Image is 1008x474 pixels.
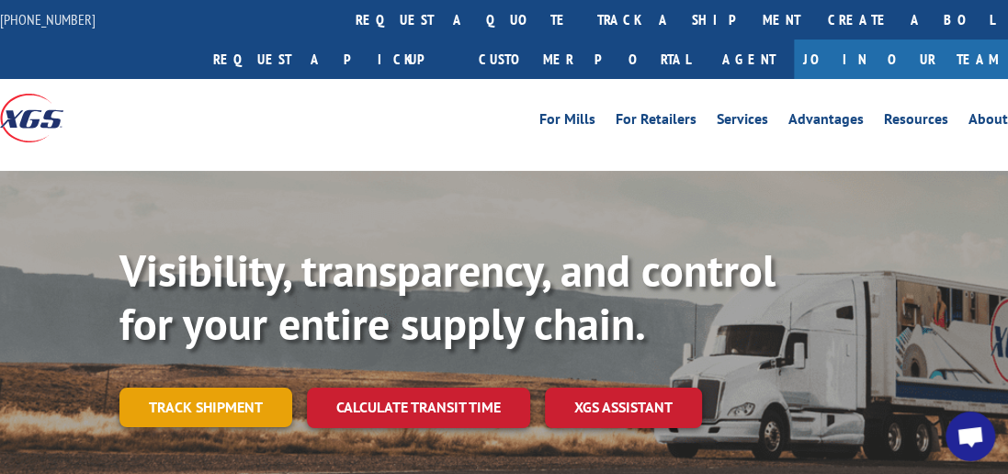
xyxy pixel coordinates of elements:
a: Join Our Team [794,39,1008,79]
a: Calculate transit time [307,388,530,427]
a: Track shipment [119,388,292,426]
a: For Mills [539,112,595,132]
a: XGS ASSISTANT [545,388,702,427]
a: For Retailers [616,112,697,132]
a: Agent [704,39,794,79]
a: Resources [884,112,948,132]
a: Services [717,112,768,132]
a: Request a pickup [199,39,465,79]
a: Advantages [788,112,864,132]
b: Visibility, transparency, and control for your entire supply chain. [119,242,776,352]
a: Customer Portal [465,39,704,79]
a: About [968,112,1008,132]
div: Open chat [946,412,995,461]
